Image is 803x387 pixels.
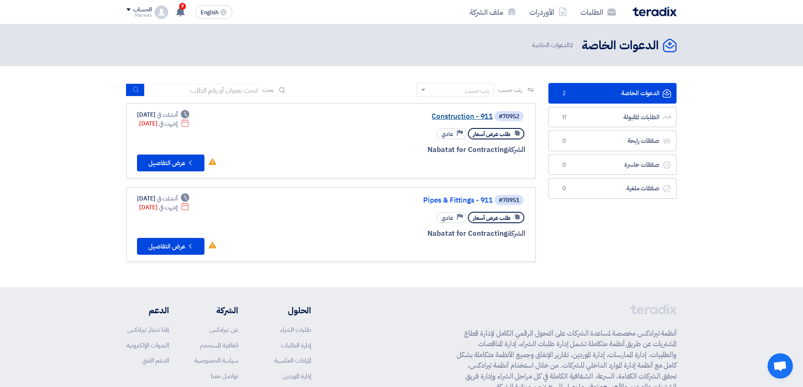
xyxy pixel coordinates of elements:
[274,356,311,365] a: المزادات العكسية
[126,341,169,350] a: الندوات الإلكترونية
[142,356,169,365] a: الدعم الفني
[200,341,238,350] a: اتفاقية المستخدم
[157,110,177,119] span: أنشئت في
[137,238,204,255] button: عرض التفاصيل
[473,214,510,222] span: طلب عرض أسعار
[548,83,677,104] a: الدعوات الخاصة2
[559,113,569,122] span: 11
[155,5,168,19] img: profile_test.png
[194,304,238,317] li: الشركة
[548,155,677,175] a: صفقات خاسرة0
[159,119,177,128] span: إنتهت في
[559,161,569,169] span: 0
[499,198,519,203] div: #70951
[559,184,569,193] span: 0
[498,85,522,94] span: رتب حسب
[194,356,238,365] a: سياسة الخصوصية
[211,371,238,381] a: تواصل معنا
[157,194,177,203] span: أنشئت في
[532,40,575,50] span: الدعوات الخاصة
[263,85,274,94] span: بحث
[633,7,677,16] img: Teradix logo
[201,10,218,16] span: English
[280,325,311,334] a: طلبات الشراء
[137,110,189,119] div: [DATE]
[441,214,453,222] span: عادي
[159,203,177,212] span: إنتهت في
[768,353,793,379] div: Open chat
[508,144,526,155] span: الشركة
[324,197,493,204] a: Pipes & Fittings - 911
[139,203,189,212] div: [DATE]
[322,144,525,155] div: Nabatat for Contracting
[574,2,623,22] a: الطلبات
[569,40,573,50] span: 2
[523,2,574,22] a: الأوردرات
[582,37,659,54] h2: الدعوات الخاصة
[465,86,489,95] div: رتب حسب
[209,325,238,334] a: عن تيرادكس
[508,228,526,239] span: الشركة
[137,194,189,203] div: [DATE]
[548,178,677,199] a: صفقات ملغية0
[473,130,510,138] span: طلب عرض أسعار
[145,84,263,96] input: ابحث بعنوان أو رقم الطلب
[559,137,569,145] span: 0
[441,130,453,138] span: عادي
[133,6,151,13] div: الحساب
[282,371,311,381] a: إدارة الموردين
[548,107,677,128] a: الطلبات المقبولة11
[324,113,493,120] a: Construction - 911
[281,341,311,350] a: إدارة الطلبات
[137,155,204,171] button: عرض التفاصيل
[548,131,677,151] a: صفقات رابحة0
[499,114,519,120] div: #70952
[139,119,189,128] div: [DATE]
[126,13,151,18] div: Marwan
[127,325,169,334] a: لماذا تختار تيرادكس
[463,2,523,22] a: ملف الشركة
[263,304,311,317] li: الحلول
[559,89,569,98] span: 2
[179,3,186,10] span: 9
[126,304,169,317] li: الدعم
[195,5,232,19] button: English
[322,228,525,239] div: Nabatat for Contracting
